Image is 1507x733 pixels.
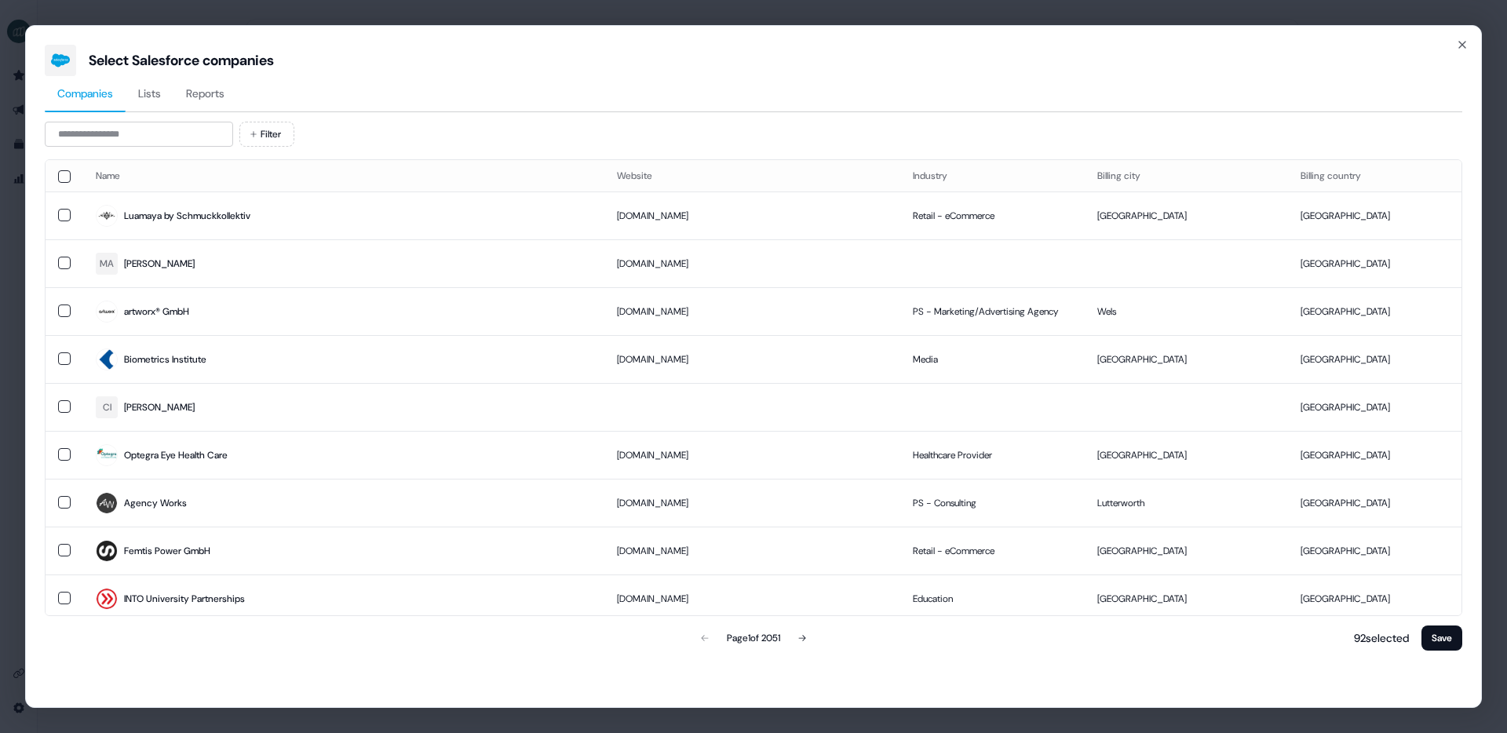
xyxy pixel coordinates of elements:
[1348,630,1409,646] p: 92 selected
[1085,574,1289,622] td: [GEOGRAPHIC_DATA]
[1288,287,1461,335] td: [GEOGRAPHIC_DATA]
[900,287,1084,335] td: PS - Marketing/Advertising Agency
[900,527,1084,574] td: Retail - eCommerce
[100,256,114,272] div: MA
[900,431,1084,479] td: Healthcare Provider
[124,399,195,415] div: [PERSON_NAME]
[1288,527,1461,574] td: [GEOGRAPHIC_DATA]
[124,352,206,367] div: Biometrics Institute
[83,160,604,191] th: Name
[124,543,210,559] div: Femtis Power GmbH
[604,287,901,335] td: [DOMAIN_NAME]
[57,86,113,101] span: Companies
[1288,239,1461,287] td: [GEOGRAPHIC_DATA]
[124,304,189,319] div: artworx® GmbH
[604,191,901,239] td: [DOMAIN_NAME]
[239,122,294,147] button: Filter
[900,574,1084,622] td: Education
[1288,335,1461,383] td: [GEOGRAPHIC_DATA]
[604,479,901,527] td: [DOMAIN_NAME]
[604,335,901,383] td: [DOMAIN_NAME]
[900,335,1084,383] td: Media
[103,399,111,415] div: CI
[1085,431,1289,479] td: [GEOGRAPHIC_DATA]
[604,160,901,191] th: Website
[124,447,228,463] div: Optegra Eye Health Care
[138,86,161,101] span: Lists
[1288,431,1461,479] td: [GEOGRAPHIC_DATA]
[900,191,1084,239] td: Retail - eCommerce
[124,208,250,224] div: Luamaya by Schmuckkollektiv
[1288,574,1461,622] td: [GEOGRAPHIC_DATA]
[1421,625,1462,651] button: Save
[1288,479,1461,527] td: [GEOGRAPHIC_DATA]
[1085,191,1289,239] td: [GEOGRAPHIC_DATA]
[1288,160,1461,191] th: Billing country
[604,574,901,622] td: [DOMAIN_NAME]
[900,479,1084,527] td: PS - Consulting
[1085,527,1289,574] td: [GEOGRAPHIC_DATA]
[1085,479,1289,527] td: Lutterworth
[1288,383,1461,431] td: [GEOGRAPHIC_DATA]
[1288,191,1461,239] td: [GEOGRAPHIC_DATA]
[1085,287,1289,335] td: Wels
[89,51,274,70] div: Select Salesforce companies
[604,431,901,479] td: [DOMAIN_NAME]
[900,160,1084,191] th: Industry
[124,591,245,607] div: INTO University Partnerships
[1085,335,1289,383] td: [GEOGRAPHIC_DATA]
[604,239,901,287] td: [DOMAIN_NAME]
[124,495,187,511] div: Agency Works
[1085,160,1289,191] th: Billing city
[124,256,195,272] div: [PERSON_NAME]
[186,86,224,101] span: Reports
[604,527,901,574] td: [DOMAIN_NAME]
[727,630,780,646] div: Page 1 of 2051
